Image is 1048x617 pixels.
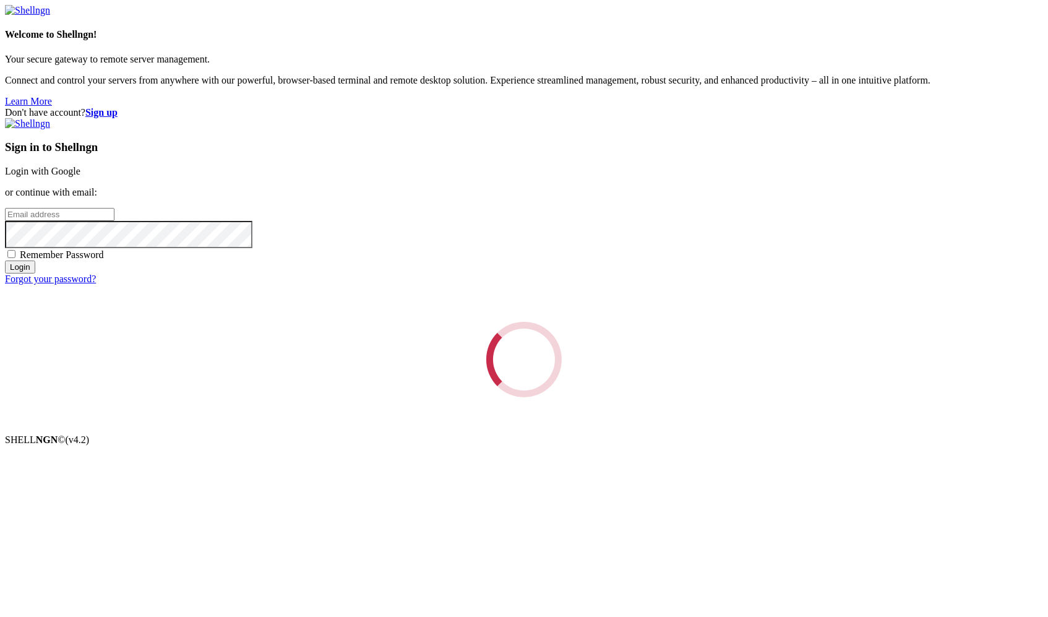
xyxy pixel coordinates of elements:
[5,54,1043,65] p: Your secure gateway to remote server management.
[5,75,1043,86] p: Connect and control your servers from anywhere with our powerful, browser-based terminal and remo...
[5,29,1043,40] h4: Welcome to Shellngn!
[20,249,104,260] span: Remember Password
[5,274,96,284] a: Forgot your password?
[486,322,562,397] div: Loading...
[5,118,50,129] img: Shellngn
[66,434,90,445] span: 4.2.0
[5,166,80,176] a: Login with Google
[5,187,1043,198] p: or continue with email:
[36,434,58,445] b: NGN
[5,5,50,16] img: Shellngn
[5,140,1043,154] h3: Sign in to Shellngn
[5,261,35,274] input: Login
[5,107,1043,118] div: Don't have account?
[7,250,15,258] input: Remember Password
[5,96,52,106] a: Learn More
[85,107,118,118] a: Sign up
[5,434,89,445] span: SHELL ©
[5,208,114,221] input: Email address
